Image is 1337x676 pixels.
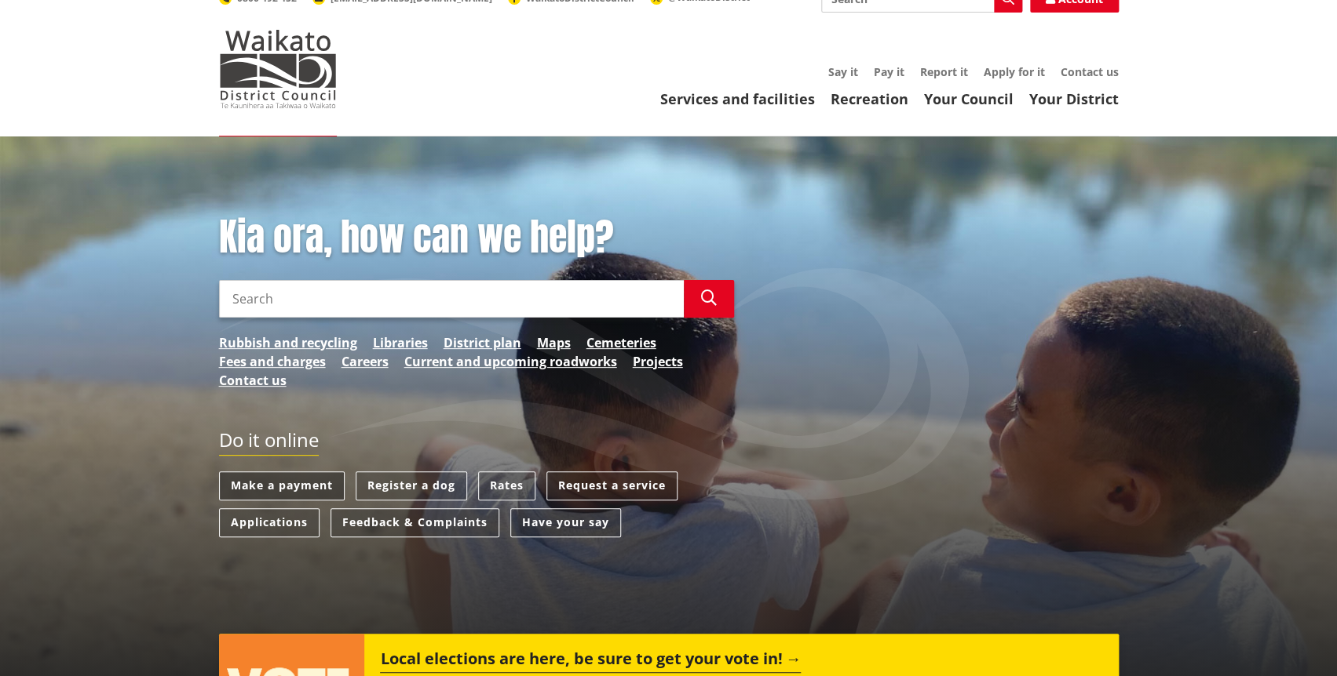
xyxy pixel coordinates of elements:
a: Libraries [373,333,428,352]
h2: Local elections are here, be sure to get your vote in! [380,649,801,673]
a: Contact us [1061,64,1119,79]
a: Maps [537,333,571,352]
a: Have your say [510,508,621,537]
a: Fees and charges [219,352,326,371]
a: Projects [633,352,683,371]
a: Applications [219,508,320,537]
a: Rates [478,471,535,500]
a: Say it [828,64,858,79]
img: Waikato District Council - Te Kaunihera aa Takiwaa o Waikato [219,30,337,108]
a: Cemeteries [586,333,656,352]
input: Search input [219,280,684,318]
a: Apply for it [984,64,1045,79]
a: Pay it [874,64,904,79]
h1: Kia ora, how can we help? [219,215,734,260]
a: Your District [1029,89,1119,108]
a: Recreation [831,89,908,108]
a: Services and facilities [660,89,815,108]
a: Careers [342,352,389,371]
a: District plan [444,333,521,352]
a: Request a service [546,471,678,500]
a: Your Council [924,89,1014,108]
a: Current and upcoming roadworks [404,352,617,371]
a: Make a payment [219,471,345,500]
a: Contact us [219,371,287,390]
h2: Do it online [219,429,319,456]
a: Report it [920,64,968,79]
a: Feedback & Complaints [331,508,499,537]
a: Rubbish and recycling [219,333,357,352]
a: Register a dog [356,471,467,500]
